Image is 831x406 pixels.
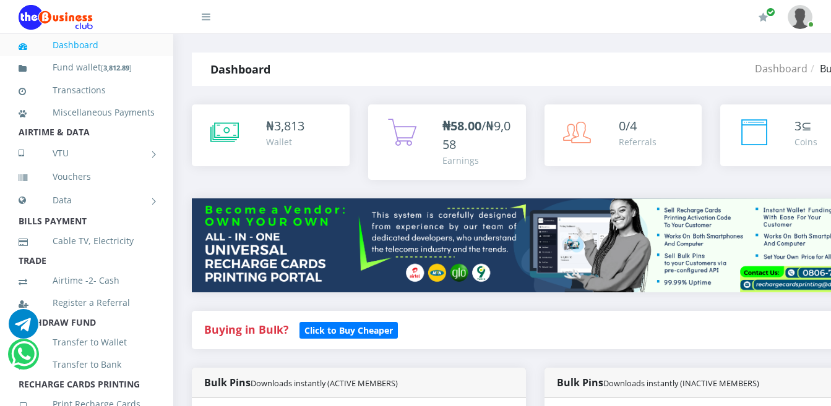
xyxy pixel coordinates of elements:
[442,154,514,167] div: Earnings
[19,53,155,82] a: Fund wallet[3,812.89]
[368,104,526,180] a: ₦58.00/₦9,058 Earnings
[103,63,129,72] b: 3,812.89
[619,135,657,148] div: Referrals
[274,117,304,134] span: 3,813
[759,12,768,22] i: Renew/Upgrade Subscription
[619,117,637,134] span: 0/4
[266,117,304,135] div: ₦
[794,117,801,134] span: 3
[766,7,775,17] span: Renew/Upgrade Subscription
[442,117,510,153] span: /₦9,058
[545,104,702,166] a: 0/4 Referrals
[19,289,155,317] a: Register a Referral
[19,138,155,169] a: VTU
[11,349,37,369] a: Chat for support
[299,322,398,337] a: Click to Buy Cheaper
[442,117,481,134] b: ₦58.00
[204,322,288,337] strong: Buying in Bulk?
[9,318,38,339] a: Chat for support
[251,378,398,389] small: Downloads instantly (ACTIVE MEMBERS)
[210,62,270,77] strong: Dashboard
[19,163,155,191] a: Vouchers
[101,63,132,72] small: [ ]
[557,376,759,389] strong: Bulk Pins
[19,5,93,30] img: Logo
[19,185,155,216] a: Data
[19,350,155,379] a: Transfer to Bank
[788,5,812,29] img: User
[19,31,155,59] a: Dashboard
[19,76,155,104] a: Transactions
[266,135,304,148] div: Wallet
[794,117,817,135] div: ⊆
[19,266,155,295] a: Airtime -2- Cash
[192,104,350,166] a: ₦3,813 Wallet
[19,328,155,357] a: Transfer to Wallet
[19,98,155,127] a: Miscellaneous Payments
[19,227,155,255] a: Cable TV, Electricity
[304,324,393,336] b: Click to Buy Cheaper
[755,62,807,75] a: Dashboard
[794,135,817,148] div: Coins
[204,376,398,389] strong: Bulk Pins
[603,378,759,389] small: Downloads instantly (INACTIVE MEMBERS)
